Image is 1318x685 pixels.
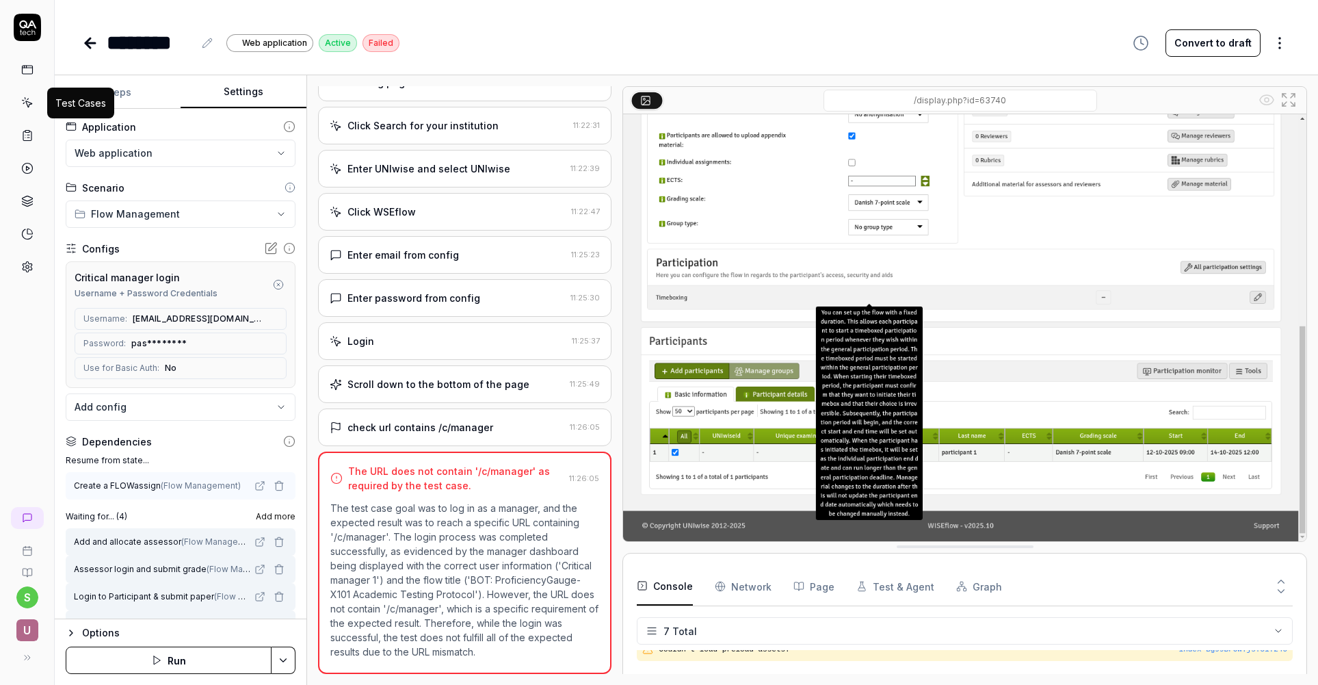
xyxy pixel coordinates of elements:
div: Configs [82,242,120,256]
a: Documentation [5,556,49,578]
button: Remove dependency [271,589,287,605]
button: Web application [66,140,295,167]
button: Console [637,567,693,606]
button: Test & Agent [856,567,934,606]
time: 11:22:47 [571,207,600,216]
time: 11:25:23 [571,250,600,259]
span: Flow Management [91,207,180,221]
div: Click Search for your institution [347,118,499,133]
a: Open test in new page [252,561,268,578]
a: Open test in new page [252,589,268,605]
div: check url contains /c/manager [347,420,493,435]
span: Use for Basic Auth: [83,362,159,374]
img: Screenshot [623,114,1306,541]
div: Scroll down to the bottom of the page [347,377,529,391]
time: 11:26:05 [569,474,599,483]
div: Enter UNIwise and select UNIwise [347,161,510,176]
button: Convert to draft [1165,29,1261,57]
time: 11:22:31 [573,120,600,130]
time: 11:26:05 [570,422,600,432]
span: U [16,619,38,641]
span: Password: [83,337,126,350]
span: Add more [256,510,295,523]
button: Remove dependency [271,478,287,494]
time: 11:25:30 [570,293,600,302]
button: Remove dependency [271,616,287,632]
div: jquery-migrate-1.2.1.js : 20 : 16 [1157,672,1287,684]
div: Click WSEflow [347,205,416,219]
p: The test case goal was to log in as a manager, and the expected result was to reach a specific UR... [330,501,599,659]
a: Open test in new page [252,616,268,632]
label: Waiting for... ( 4 ) [66,510,127,523]
span: Web application [242,37,307,49]
a: New conversation [11,507,44,529]
a: Open test in new page [252,534,268,550]
div: Assessor login and submit grade [74,563,252,576]
div: Application [82,120,136,134]
button: Flow Management [66,201,295,228]
button: Remove dependency [271,534,287,550]
div: Scenario [82,181,124,195]
button: Steps [55,76,181,109]
div: The URL does not contain '/c/manager' as required by the test case. [348,464,564,493]
div: Add and allocate assessor [74,536,252,548]
time: 11:25:37 [572,336,600,346]
pre: Couldn't load preload assets: [659,644,1287,656]
button: index-Bg99BFOW.js:51:240 [1179,644,1287,656]
button: Page [793,567,834,606]
div: Test Cases [55,96,106,110]
span: Web application [75,146,153,160]
span: ( Flow Management ) [207,564,287,574]
div: Username + Password Credentials [75,287,218,300]
span: ( Flow Management ) [214,591,294,602]
span: ( Flow Management ) [181,537,261,547]
span: [EMAIL_ADDRESS][DOMAIN_NAME] [133,313,261,325]
div: Active [319,34,357,52]
button: jquery-migrate-1.2.1.js:20:16 [1157,672,1287,684]
div: Login to Participant & submit paper [74,591,252,603]
button: U [5,608,49,644]
span: ( Flow Management ) [161,480,241,491]
button: Open in full screen [1278,89,1300,111]
time: 11:22:39 [570,164,600,173]
div: Create a FLOWassign [74,480,241,492]
time: 11:25:49 [570,379,600,389]
button: Run [66,647,272,674]
span: No [165,362,177,374]
a: Web application [226,34,313,52]
button: Settings [181,76,306,109]
div: Dependencies [82,435,152,449]
button: Options [66,625,295,641]
div: Enter password from config [347,291,480,305]
div: Critical manager login [75,270,218,285]
div: Options [82,625,295,641]
button: Network [715,567,772,606]
label: Resume from state... [66,454,295,467]
button: View version history [1124,29,1157,57]
button: Show all interative elements [1256,89,1278,111]
a: Book a call with us [5,534,49,556]
button: Remove dependency [271,561,287,578]
button: Graph [956,567,1002,606]
div: Login [347,334,374,348]
div: Manager login and start marking period [74,618,252,630]
button: s [16,586,38,608]
div: Failed [363,34,399,52]
a: Open test in new page [252,478,268,494]
pre: JQMIGRATE: Logging is active [648,672,1287,684]
div: Enter email from config [347,248,459,262]
div: index-Bg99BFOW.js : 51 : 240 [1179,644,1287,656]
span: Username: [83,313,127,325]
